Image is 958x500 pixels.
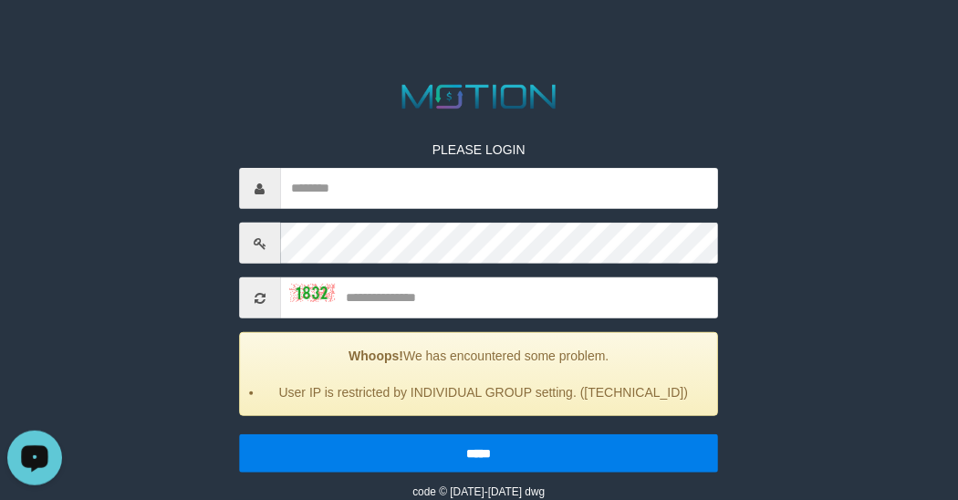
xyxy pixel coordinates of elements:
p: PLEASE LOGIN [239,141,718,159]
li: User IP is restricted by INDIVIDUAL GROUP setting. ([TECHNICAL_ID]) [263,383,703,401]
strong: Whoops! [349,349,403,363]
small: code © [DATE]-[DATE] dwg [412,485,545,498]
img: captcha [289,284,335,302]
div: We has encountered some problem. [239,332,718,416]
button: Open LiveChat chat widget [7,7,62,62]
img: MOTION_logo.png [395,80,563,113]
